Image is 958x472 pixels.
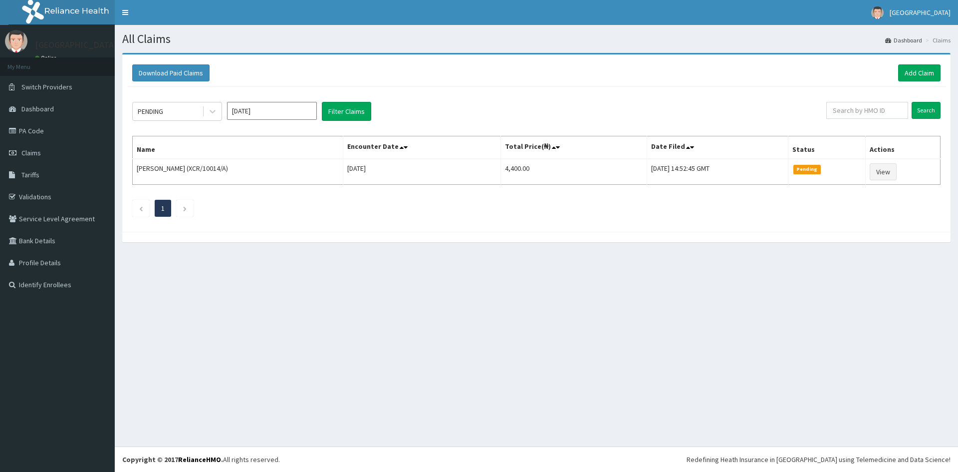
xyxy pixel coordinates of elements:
[890,8,951,17] span: [GEOGRAPHIC_DATA]
[138,106,163,116] div: PENDING
[826,102,908,119] input: Search by HMO ID
[885,36,922,44] a: Dashboard
[21,82,72,91] span: Switch Providers
[687,455,951,465] div: Redefining Heath Insurance in [GEOGRAPHIC_DATA] using Telemedicine and Data Science!
[122,455,223,464] strong: Copyright © 2017 .
[21,148,41,157] span: Claims
[178,455,221,464] a: RelianceHMO
[35,40,117,49] p: [GEOGRAPHIC_DATA]
[133,159,343,185] td: [PERSON_NAME] (XCR/10014/A)
[793,165,821,174] span: Pending
[647,159,788,185] td: [DATE] 14:52:45 GMT
[183,204,187,213] a: Next page
[923,36,951,44] li: Claims
[21,104,54,113] span: Dashboard
[122,32,951,45] h1: All Claims
[870,163,897,180] a: View
[898,64,941,81] a: Add Claim
[501,159,647,185] td: 4,400.00
[871,6,884,19] img: User Image
[343,159,500,185] td: [DATE]
[133,136,343,159] th: Name
[788,136,866,159] th: Status
[322,102,371,121] button: Filter Claims
[115,447,958,472] footer: All rights reserved.
[227,102,317,120] input: Select Month and Year
[343,136,500,159] th: Encounter Date
[161,204,165,213] a: Page 1 is your current page
[139,204,143,213] a: Previous page
[647,136,788,159] th: Date Filed
[21,170,39,179] span: Tariffs
[5,30,27,52] img: User Image
[866,136,941,159] th: Actions
[132,64,210,81] button: Download Paid Claims
[35,54,59,61] a: Online
[912,102,941,119] input: Search
[501,136,647,159] th: Total Price(₦)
